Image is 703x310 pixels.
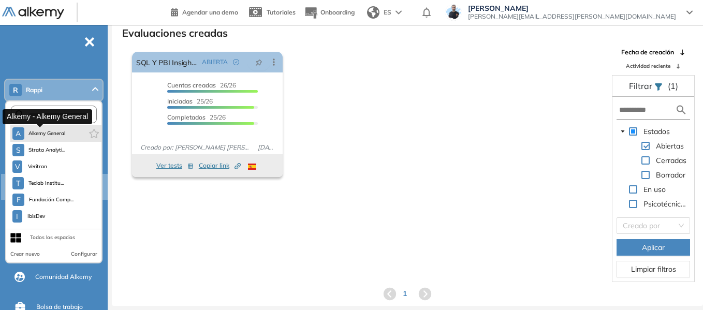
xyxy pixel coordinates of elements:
img: ESP [248,164,256,170]
span: Strata Analyti... [28,146,66,154]
span: Comunidad Alkemy [35,272,92,282]
span: caret-down [620,129,625,134]
span: Cuentas creadas [167,81,216,89]
span: Abiertas [654,140,686,152]
span: T [16,179,20,187]
button: Configurar [71,250,97,258]
span: [PERSON_NAME][EMAIL_ADDRESS][PERSON_NAME][DOMAIN_NAME] [468,12,676,21]
span: Onboarding [320,8,355,16]
span: Completados [167,113,206,121]
span: [DATE] [254,143,278,152]
span: check-circle [233,59,239,65]
button: Ver tests [156,159,194,172]
span: Psicotécnicos [643,199,689,209]
span: IbisDev [26,212,47,220]
span: Abiertas [656,141,684,151]
img: arrow [396,10,402,14]
h3: Evaluaciones creadas [122,27,228,39]
span: Filtrar [629,81,654,91]
span: (1) [668,80,678,92]
span: 26/26 [167,81,236,89]
span: Alkemy General [28,129,66,138]
span: V [15,163,20,171]
span: [PERSON_NAME] [468,4,676,12]
span: A [16,129,21,138]
button: Copiar link [199,159,241,172]
span: Psicotécnicos [641,198,690,210]
span: Borrador [656,170,685,180]
button: Limpiar filtros [617,261,690,277]
span: Fecha de creación [621,48,674,57]
button: pushpin [247,54,270,70]
span: Creado por: [PERSON_NAME] [PERSON_NAME] [136,143,254,152]
span: Estados [641,125,672,138]
span: En uso [641,183,668,196]
iframe: Chat Widget [651,260,703,310]
button: Crear nuevo [10,250,40,258]
img: world [367,6,379,19]
span: Veritran [26,163,48,171]
span: Actividad reciente [626,62,670,70]
span: S [16,146,21,154]
span: ABIERTA [202,57,228,67]
a: Agendar una demo [171,5,238,18]
span: Tutoriales [267,8,296,16]
span: 25/26 [167,97,213,105]
img: Logo [2,7,64,20]
span: Cerradas [656,156,686,165]
span: En uso [643,185,666,194]
span: Iniciadas [167,97,193,105]
span: Limpiar filtros [631,263,676,275]
div: Alkemy - Alkemy General [3,109,92,124]
span: Agendar una demo [182,8,238,16]
span: Borrador [654,169,687,181]
span: Fundación Comp... [28,196,74,204]
button: Onboarding [304,2,355,24]
button: Aplicar [617,239,690,256]
span: ES [384,8,391,17]
span: Aplicar [642,242,665,253]
span: R [13,86,18,94]
span: Cerradas [654,154,689,167]
span: 25/26 [167,113,226,121]
span: I [16,212,18,220]
a: SQL Y PBI Insights Analyst [136,52,198,72]
div: Widget de chat [651,260,703,310]
span: 1 [403,288,407,299]
span: Rappi [26,86,42,94]
span: Teclab Institu... [28,179,64,187]
div: Todos los espacios [30,233,75,242]
span: Copiar link [199,161,241,170]
span: pushpin [255,58,262,66]
img: search icon [675,104,687,116]
span: Estados [643,127,670,136]
span: F [17,196,21,204]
